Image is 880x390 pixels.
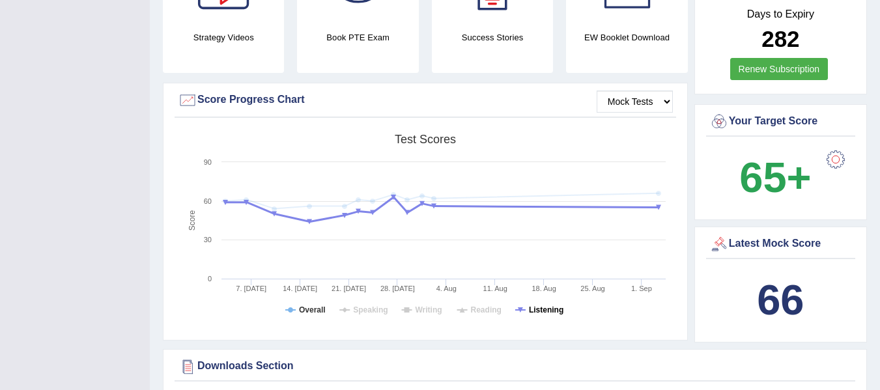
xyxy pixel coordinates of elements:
tspan: Test scores [395,133,456,146]
tspan: 18. Aug [532,285,556,292]
tspan: Score [188,210,197,231]
div: Latest Mock Score [709,234,852,254]
tspan: 14. [DATE] [283,285,317,292]
tspan: 4. Aug [436,285,457,292]
text: 60 [204,197,212,205]
tspan: 25. Aug [580,285,604,292]
tspan: Listening [529,305,563,314]
tspan: 7. [DATE] [236,285,266,292]
b: 66 [757,276,804,324]
b: 65+ [739,154,811,201]
text: 30 [204,236,212,244]
div: Score Progress Chart [178,91,673,110]
h4: Book PTE Exam [297,31,418,44]
tspan: 28. [DATE] [380,285,415,292]
tspan: 1. Sep [631,285,652,292]
text: 90 [204,158,212,166]
tspan: Speaking [353,305,388,314]
div: Your Target Score [709,112,852,132]
h4: EW Booklet Download [566,31,687,44]
b: 282 [761,26,799,51]
h4: Success Stories [432,31,553,44]
div: Downloads Section [178,357,852,376]
tspan: Reading [471,305,502,314]
a: Renew Subscription [730,58,829,80]
tspan: Overall [299,305,326,314]
tspan: 21. [DATE] [332,285,366,292]
tspan: Writing [415,305,442,314]
text: 0 [208,275,212,283]
h4: Strategy Videos [163,31,284,44]
h4: Days to Expiry [709,8,852,20]
tspan: 11. Aug [483,285,507,292]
